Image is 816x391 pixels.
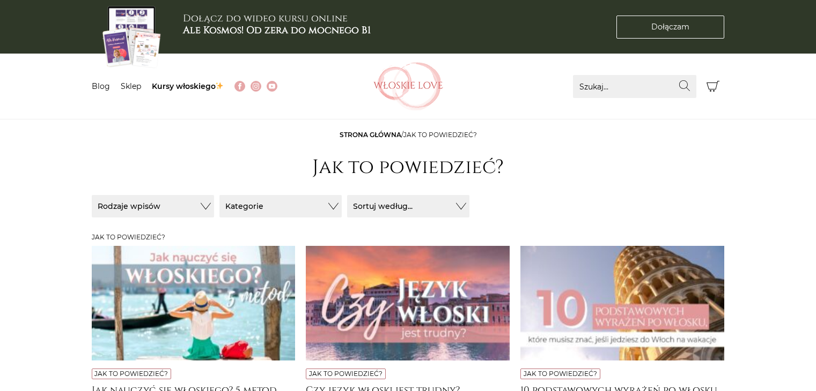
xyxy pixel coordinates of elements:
[152,81,224,91] a: Kursy włoskiego
[183,13,371,36] h3: Dołącz do wideo kursu online
[216,82,223,89] img: ✨
[219,195,342,217] button: Kategorie
[573,75,696,98] input: Szukaj...
[92,81,110,91] a: Blog
[373,62,443,110] img: Włoskielove
[94,370,168,378] a: Jak to powiedzieć?
[312,156,504,179] h1: Jak to powiedzieć?
[616,16,724,39] a: Dołączam
[651,21,689,33] span: Dołączam
[347,195,469,217] button: Sortuj według...
[340,131,401,139] a: Strona główna
[524,370,597,378] a: Jak to powiedzieć?
[92,234,725,241] h3: Jak to powiedzieć?
[309,370,383,378] a: Jak to powiedzieć?
[183,24,371,37] b: Ale Kosmos! Od zera do mocnego B1
[92,195,214,217] button: Rodzaje wpisów
[121,81,141,91] a: Sklep
[702,75,725,98] button: Koszyk
[340,131,477,139] span: /
[403,131,477,139] span: Jak to powiedzieć?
